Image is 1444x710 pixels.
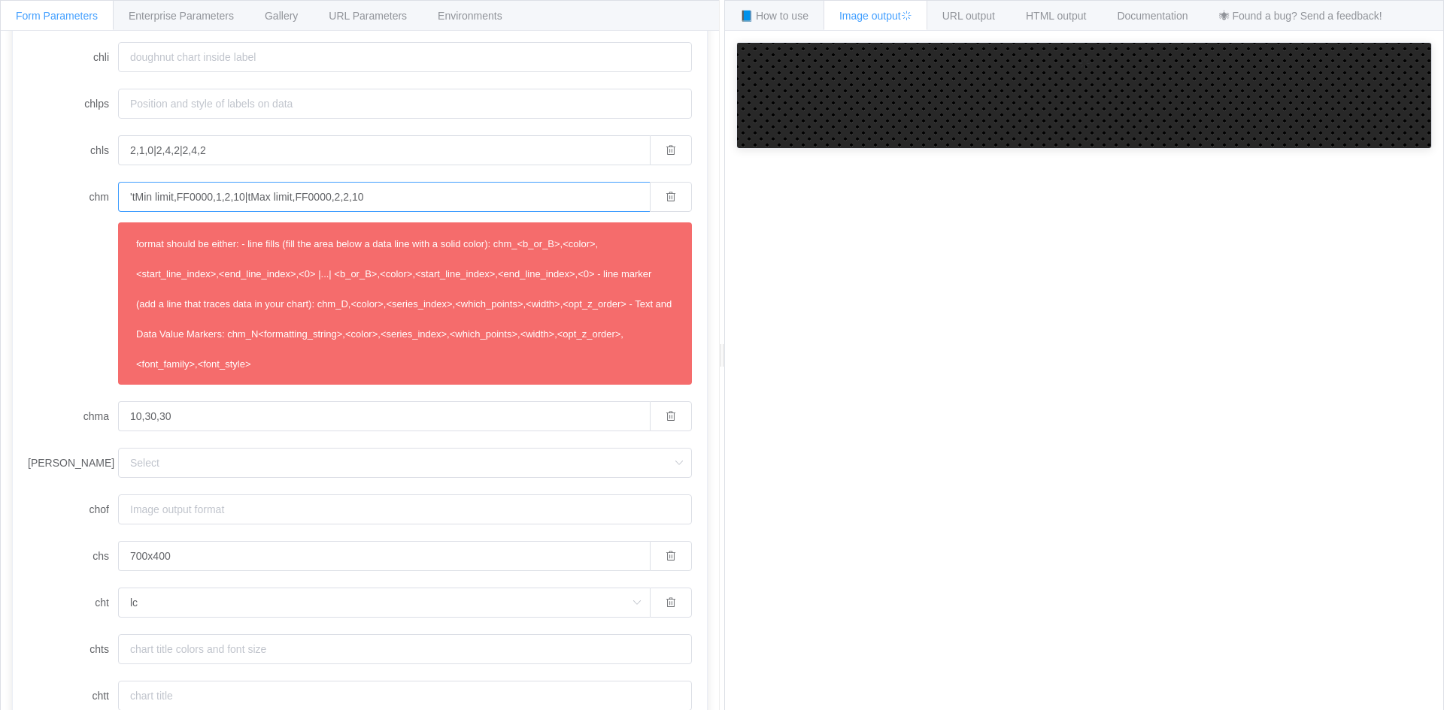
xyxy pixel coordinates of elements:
span: Image output [839,10,912,22]
span: 🕷 Found a bug? Send a feedback! [1219,10,1382,22]
span: format should be either: - line fills (fill the area below a data line with a solid color): chm_<... [136,238,672,370]
label: chlps [28,89,118,119]
input: chart margins [118,401,650,431]
span: 📘 How to use [740,10,808,22]
span: URL Parameters [329,10,407,22]
input: doughnut chart inside label [118,42,692,72]
span: URL output [942,10,995,22]
input: Select [118,448,692,478]
label: chof [28,494,118,524]
input: Chart size (<width>x<height>) [118,541,650,571]
label: [PERSON_NAME] [28,448,118,478]
label: chts [28,634,118,664]
label: chma [28,401,118,431]
input: Position and style of labels on data [118,89,692,119]
input: chart title colors and font size [118,634,692,664]
input: compound charts and line fills [118,182,650,212]
span: Gallery [265,10,298,22]
label: chls [28,135,118,165]
span: Documentation [1117,10,1188,22]
label: chli [28,42,118,72]
span: Environments [438,10,502,22]
span: Form Parameters [16,10,98,22]
input: Image output format [118,494,692,524]
span: HTML output [1026,10,1086,22]
label: chs [28,541,118,571]
label: chm [28,182,118,212]
span: Enterprise Parameters [129,10,234,22]
label: cht [28,588,118,618]
input: line thickness and solid/dashed style [118,135,650,165]
input: Select [118,588,650,618]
